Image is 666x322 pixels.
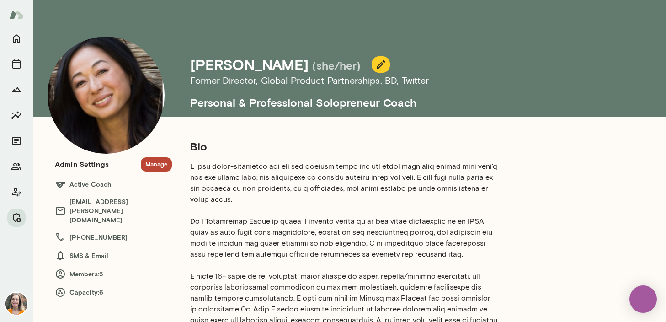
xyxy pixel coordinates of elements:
[7,132,26,150] button: Documents
[55,287,172,298] h6: Capacity: 6
[190,139,497,154] h5: Bio
[190,56,309,73] h4: [PERSON_NAME]
[5,293,27,315] img: Carrie Kelly
[190,88,585,110] h5: Personal & Professional Solopreneur Coach
[9,6,24,23] img: Mento
[312,58,361,73] h5: (she/her)
[55,250,172,261] h6: SMS & Email
[7,106,26,124] button: Insights
[55,232,172,243] h6: [PHONE_NUMBER]
[55,179,172,190] h6: Active Coach
[7,209,26,227] button: Manage
[141,157,172,172] button: Manage
[48,37,165,154] img: Ming Chen
[7,80,26,99] button: Growth Plan
[7,157,26,176] button: Members
[7,183,26,201] button: Client app
[7,29,26,48] button: Home
[55,197,172,225] h6: [EMAIL_ADDRESS][PERSON_NAME][DOMAIN_NAME]
[55,268,172,279] h6: Members: 5
[190,73,585,88] h6: Former Director, Global Product Partnerships, BD , Twitter
[7,55,26,73] button: Sessions
[55,159,109,170] h6: Admin Settings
